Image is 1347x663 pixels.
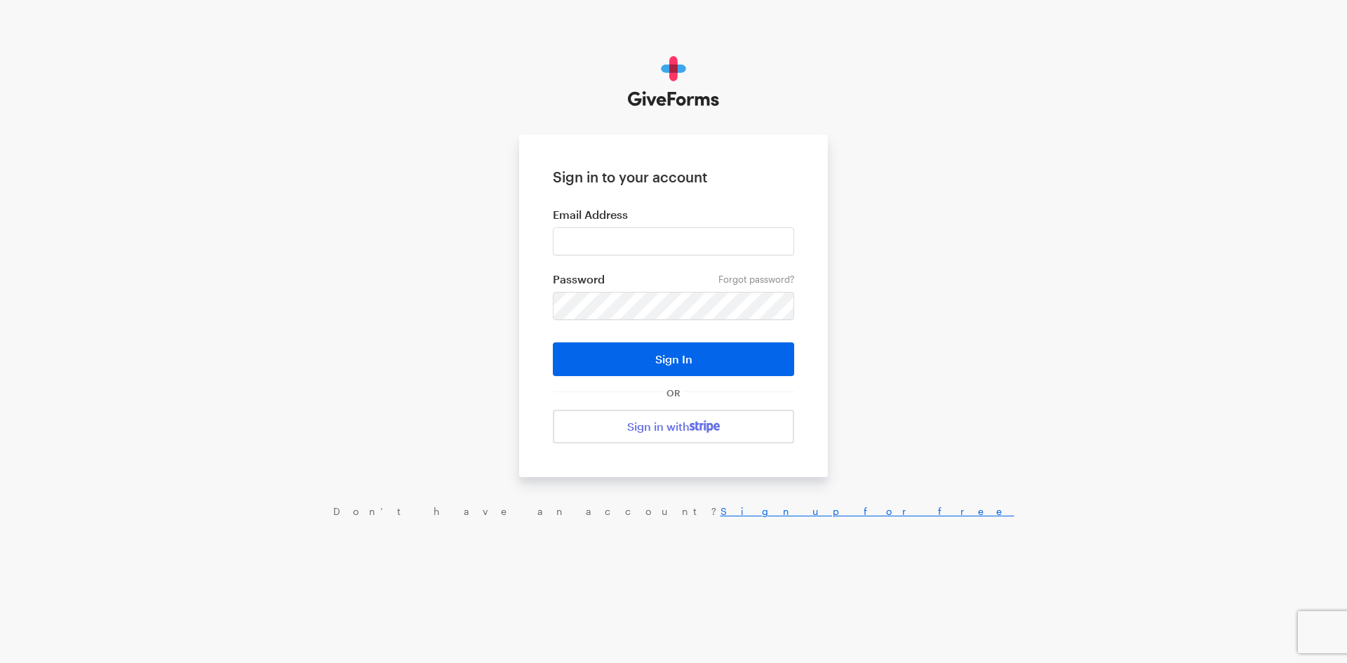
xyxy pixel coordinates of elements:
h1: Sign in to your account [553,168,794,185]
a: Forgot password? [718,274,794,285]
button: Sign In [553,342,794,376]
img: GiveForms [628,56,720,107]
span: OR [664,387,683,399]
label: Password [553,272,794,286]
a: Sign up for free [721,505,1014,517]
div: Don’t have an account? [14,505,1333,518]
a: Sign in with [553,410,794,443]
label: Email Address [553,208,794,222]
img: stripe-07469f1003232ad58a8838275b02f7af1ac9ba95304e10fa954b414cd571f63b.svg [690,420,720,433]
